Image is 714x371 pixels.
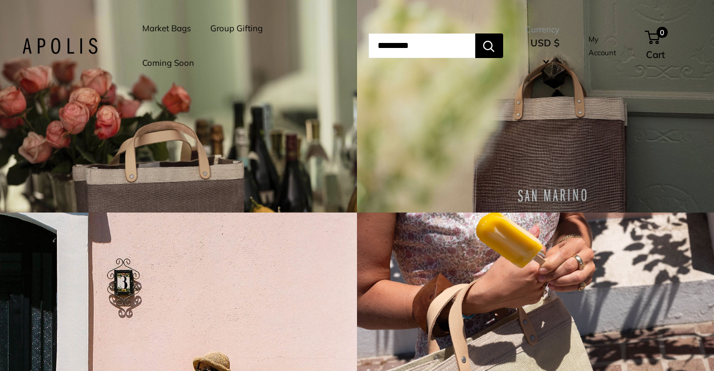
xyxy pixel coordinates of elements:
input: Search... [369,33,475,58]
span: 0 [657,27,668,38]
span: Cart [646,49,665,60]
a: Group Gifting [210,21,263,36]
a: My Account [588,32,626,60]
button: Search [475,33,503,58]
span: USD $ [530,37,559,49]
img: Apolis [22,38,98,54]
span: Currency [525,22,565,37]
a: Coming Soon [142,55,194,71]
a: 0 Cart [646,28,692,64]
a: Market Bags [142,21,191,36]
button: USD $ [525,34,565,70]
